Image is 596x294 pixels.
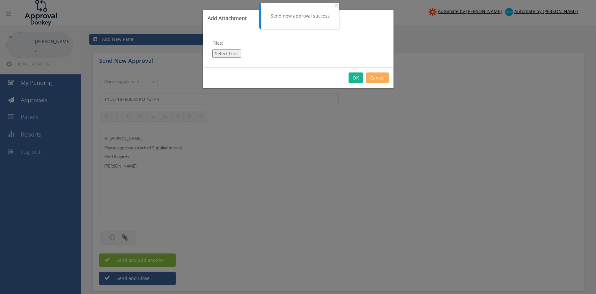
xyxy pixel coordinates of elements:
[366,72,389,83] button: Cancel
[208,15,389,22] h3: Add Attachment
[271,13,330,19] div: Send new approval success
[335,1,338,10] span: ×
[203,27,394,67] div: Files:
[212,49,241,58] button: Select Files
[349,72,363,83] button: OK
